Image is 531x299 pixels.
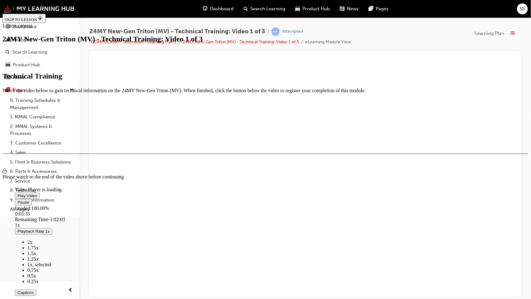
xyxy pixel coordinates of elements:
[2,174,529,180] div: Please watch to the end of the video above before continuing
[2,23,32,28] span: Lesson content
[5,17,43,22] span: SKIP TO LESSON
[2,14,46,23] button: SKIP TO LESSON
[2,35,529,43] div: 24MY New-Gen Triton (MV) - Technical Training: Video 1 of 3
[15,289,36,296] button: Captions
[2,72,62,80] strong: Technical Training
[2,88,529,93] p: Watch the video below to gain technical information on the 24MY New-Gen Triton (MV). When finishe...
[2,8,529,14] div: Top of page
[17,290,34,295] span: Captions
[2,2,529,8] div: 24MY New-Gen Triton (MV) - Technical Training: Video 1 of 3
